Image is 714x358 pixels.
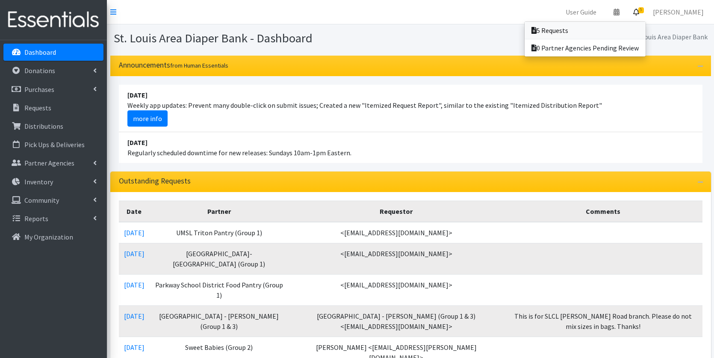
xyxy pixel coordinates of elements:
p: Inventory [24,178,53,186]
a: Purchases [3,81,103,98]
a: Donations [3,62,103,79]
a: [PERSON_NAME] [646,3,711,21]
td: UMSL Triton Pantry (Group 1) [150,222,289,243]
h1: St. Louis Area Diaper Bank - Dashboard [114,31,407,46]
a: Requests [3,99,103,116]
td: [GEOGRAPHIC_DATA]-[GEOGRAPHIC_DATA] (Group 1) [150,243,289,274]
a: My Organization [3,228,103,246]
a: 0 Partner Agencies Pending Review [525,39,646,56]
a: Distributions [3,118,103,135]
td: [GEOGRAPHIC_DATA] - [PERSON_NAME] (Group 1 & 3) [150,305,289,337]
span: 5 [638,7,644,13]
th: Comments [504,201,702,222]
a: Inventory [3,173,103,190]
p: Purchases [24,85,54,94]
a: 5 Requests [525,22,646,39]
a: Community [3,192,103,209]
p: Reports [24,214,48,223]
td: <[EMAIL_ADDRESS][DOMAIN_NAME]> [289,274,504,305]
strong: [DATE] [127,91,148,99]
p: Dashboard [24,48,56,56]
td: <[EMAIL_ADDRESS][DOMAIN_NAME]> [289,222,504,243]
a: [DATE] [124,312,145,320]
p: Community [24,196,59,204]
a: [DATE] [124,228,145,237]
a: Pick Ups & Deliveries [3,136,103,153]
p: Requests [24,104,51,112]
li: Weekly app updates: Prevent many double-click on submit issues; Created a new "Itemized Request R... [119,85,702,132]
h3: Outstanding Requests [119,177,191,186]
p: Distributions [24,122,63,130]
h3: Announcements [119,61,228,70]
a: Partner Agencies [3,154,103,172]
td: <[EMAIL_ADDRESS][DOMAIN_NAME]> [289,243,504,274]
a: [DATE] [124,249,145,258]
a: Reports [3,210,103,227]
td: Parkway School District Food Pantry (Group 1) [150,274,289,305]
p: Pick Ups & Deliveries [24,140,85,149]
th: Requestor [289,201,504,222]
img: HumanEssentials [3,6,103,34]
a: [DATE] [124,281,145,289]
a: Dashboard [3,44,103,61]
li: St. Louis Area Diaper Bank [623,31,708,43]
a: User Guide [559,3,603,21]
p: My Organization [24,233,73,241]
a: more info [127,110,168,127]
a: 5 [626,3,646,21]
th: Date [119,201,150,222]
td: This is for SLCL [PERSON_NAME] Road branch. Please do not mix sizes in bags. Thanks! [504,305,702,337]
p: Partner Agencies [24,159,74,167]
th: Partner [150,201,289,222]
strong: [DATE] [127,138,148,147]
small: from Human Essentials [170,62,228,69]
p: Donations [24,66,55,75]
li: Regularly scheduled downtime for new releases: Sundays 10am-1pm Eastern. [119,132,702,163]
td: [GEOGRAPHIC_DATA] - [PERSON_NAME] (Group 1 & 3) <[EMAIL_ADDRESS][DOMAIN_NAME]> [289,305,504,337]
a: [DATE] [124,343,145,352]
